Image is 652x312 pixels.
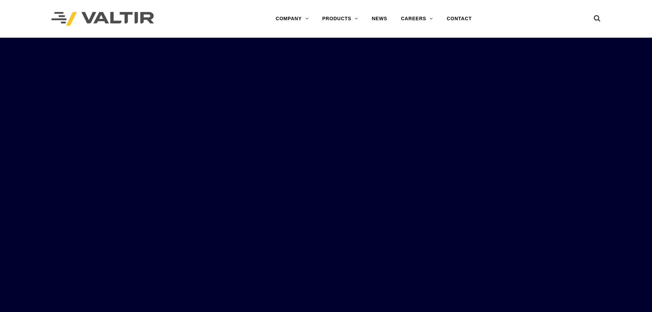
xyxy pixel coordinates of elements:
img: Valtir [51,12,154,26]
a: NEWS [365,12,394,26]
a: CAREERS [394,12,440,26]
a: PRODUCTS [315,12,365,26]
a: COMPANY [269,12,315,26]
a: CONTACT [440,12,478,26]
